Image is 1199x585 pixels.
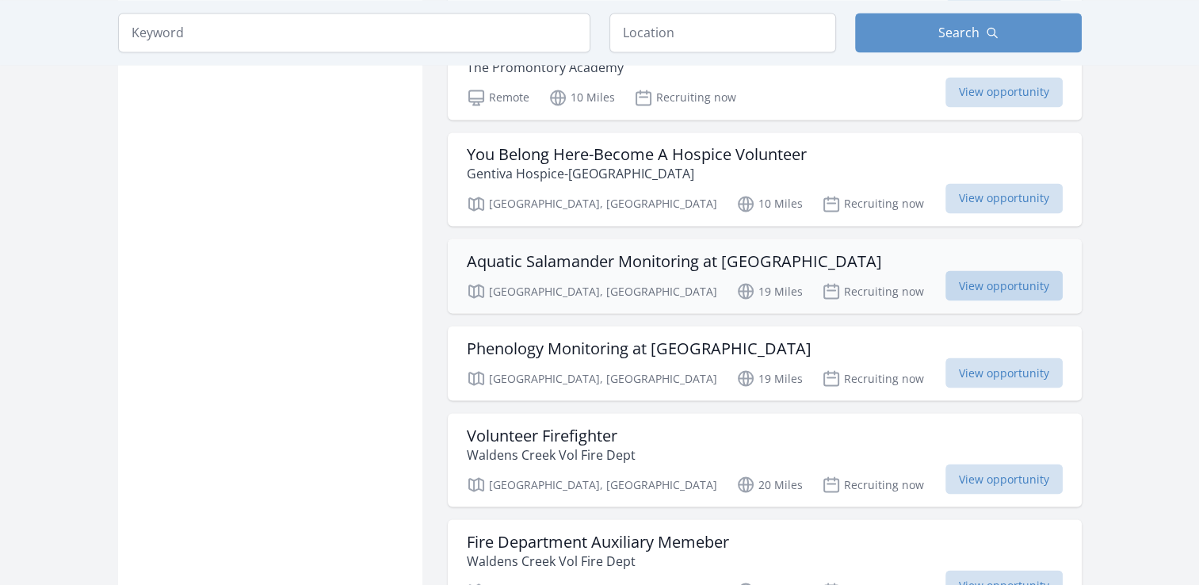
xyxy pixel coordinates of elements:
[822,281,924,300] p: Recruiting now
[634,88,736,107] p: Recruiting now
[736,475,803,494] p: 20 Miles
[467,281,717,300] p: [GEOGRAPHIC_DATA], [GEOGRAPHIC_DATA]
[945,270,1063,300] span: View opportunity
[945,464,1063,494] span: View opportunity
[945,357,1063,388] span: View opportunity
[467,532,729,551] h3: Fire Department Auxiliary Memeber
[467,338,811,357] h3: Phenology Monitoring at [GEOGRAPHIC_DATA]
[467,475,717,494] p: [GEOGRAPHIC_DATA], [GEOGRAPHIC_DATA]
[448,413,1082,507] a: Volunteer Firefighter Waldens Creek Vol Fire Dept [GEOGRAPHIC_DATA], [GEOGRAPHIC_DATA] 20 Miles R...
[448,239,1082,313] a: Aquatic Salamander Monitoring at [GEOGRAPHIC_DATA] [GEOGRAPHIC_DATA], [GEOGRAPHIC_DATA] 19 Miles ...
[467,58,858,77] p: The Promontory Academy
[467,164,807,183] p: Gentiva Hospice-[GEOGRAPHIC_DATA]
[467,88,529,107] p: Remote
[467,194,717,213] p: [GEOGRAPHIC_DATA], [GEOGRAPHIC_DATA]
[736,194,803,213] p: 10 Miles
[467,251,882,270] h3: Aquatic Salamander Monitoring at [GEOGRAPHIC_DATA]
[448,326,1082,400] a: Phenology Monitoring at [GEOGRAPHIC_DATA] [GEOGRAPHIC_DATA], [GEOGRAPHIC_DATA] 19 Miles Recruitin...
[822,475,924,494] p: Recruiting now
[855,13,1082,52] button: Search
[822,194,924,213] p: Recruiting now
[736,281,803,300] p: 19 Miles
[118,13,590,52] input: Keyword
[822,369,924,388] p: Recruiting now
[467,426,636,445] h3: Volunteer Firefighter
[467,445,636,464] p: Waldens Creek Vol Fire Dept
[448,132,1082,226] a: You Belong Here-Become A Hospice Volunteer Gentiva Hospice-[GEOGRAPHIC_DATA] [GEOGRAPHIC_DATA], [...
[945,183,1063,213] span: View opportunity
[945,77,1063,107] span: View opportunity
[548,88,615,107] p: 10 Miles
[467,551,729,570] p: Waldens Creek Vol Fire Dept
[467,145,807,164] h3: You Belong Here-Become A Hospice Volunteer
[609,13,836,52] input: Location
[467,369,717,388] p: [GEOGRAPHIC_DATA], [GEOGRAPHIC_DATA]
[736,369,803,388] p: 19 Miles
[938,23,979,42] span: Search
[448,26,1082,120] a: Development & Grantwriting Lead (Volunteer-to-Paid) The Promontory Academy Remote 10 Miles Recrui...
